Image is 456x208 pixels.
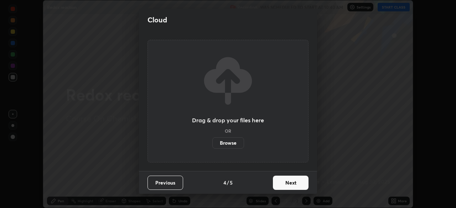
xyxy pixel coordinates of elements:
[223,179,226,186] h4: 4
[147,176,183,190] button: Previous
[147,15,167,25] h2: Cloud
[227,179,229,186] h4: /
[273,176,309,190] button: Next
[230,179,233,186] h4: 5
[192,117,264,123] h3: Drag & drop your files here
[225,129,231,133] h5: OR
